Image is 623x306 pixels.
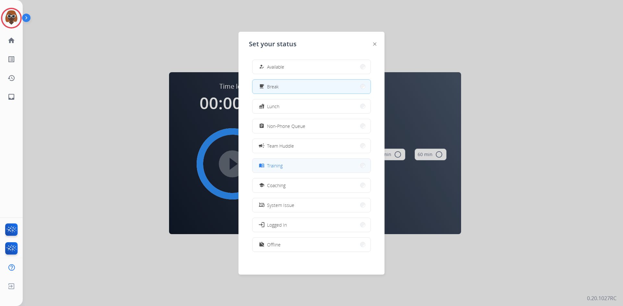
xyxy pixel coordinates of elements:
mat-icon: menu_book [259,163,264,168]
mat-icon: how_to_reg [259,64,264,70]
mat-icon: fastfood [259,104,264,109]
mat-icon: home [7,37,15,44]
button: Lunch [252,99,371,113]
span: Training [267,162,283,169]
button: Non-Phone Queue [252,119,371,133]
button: Coaching [252,178,371,192]
span: Lunch [267,103,279,110]
button: Logged In [252,218,371,232]
mat-icon: login [258,221,265,228]
button: Training [252,159,371,173]
span: Team Huddle [267,142,294,149]
mat-icon: school [259,183,264,188]
mat-icon: history [7,74,15,82]
mat-icon: work_off [259,242,264,247]
span: Set your status [249,40,297,49]
mat-icon: phonelink_off [259,202,264,208]
mat-icon: campaign [258,142,265,149]
mat-icon: free_breakfast [259,84,264,89]
button: Break [252,80,371,94]
mat-icon: list_alt [7,55,15,63]
span: Offline [267,241,281,248]
span: Non-Phone Queue [267,123,305,130]
span: Coaching [267,182,286,189]
p: 0.20.1027RC [587,294,617,302]
mat-icon: assignment [259,123,264,129]
button: System Issue [252,198,371,212]
button: Offline [252,238,371,252]
button: Team Huddle [252,139,371,153]
img: close-button [373,42,376,46]
mat-icon: inbox [7,93,15,101]
span: Break [267,83,279,90]
img: avatar [2,9,20,27]
span: Available [267,63,284,70]
span: Logged In [267,221,287,228]
span: System Issue [267,202,294,209]
button: Available [252,60,371,74]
